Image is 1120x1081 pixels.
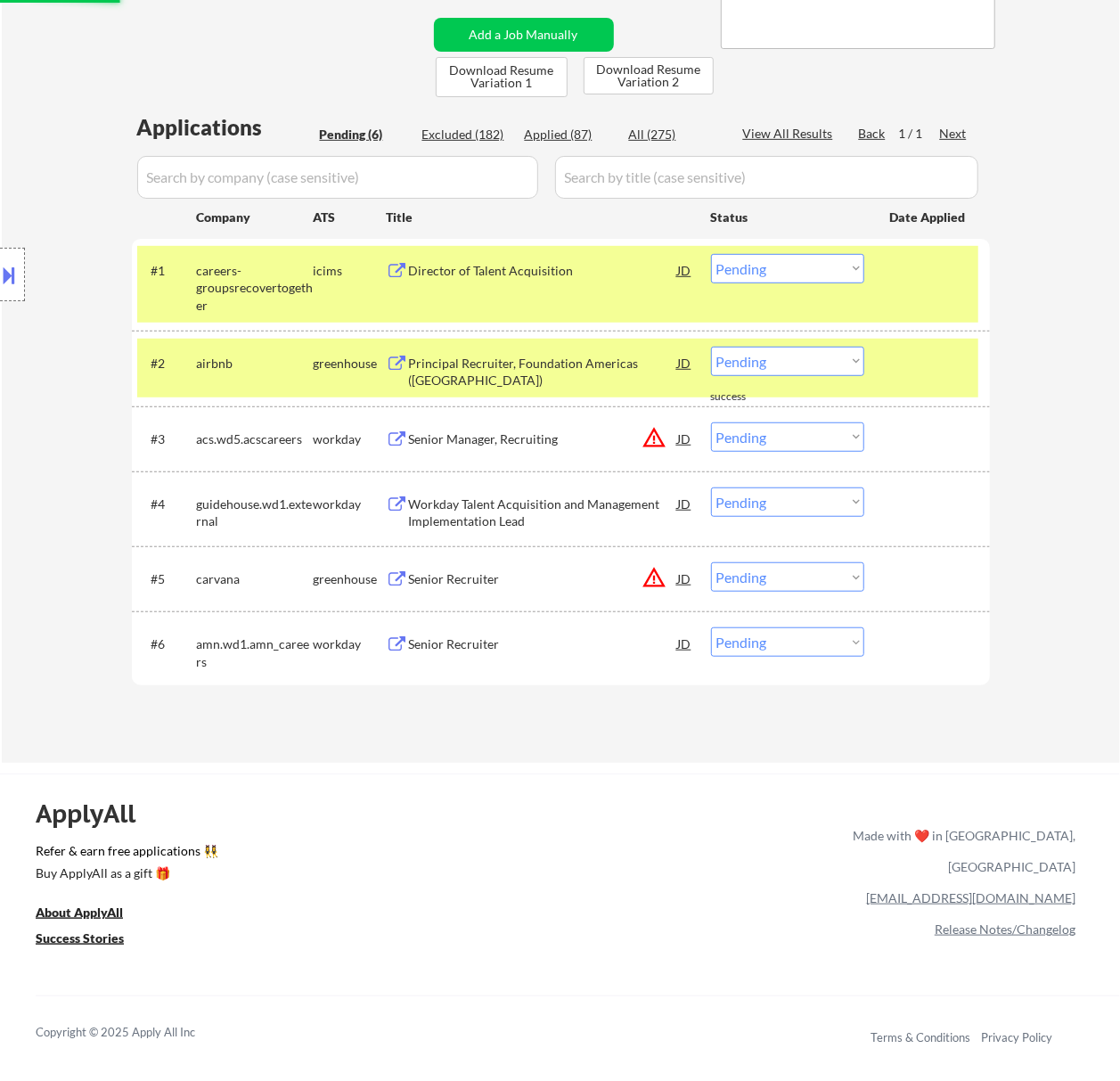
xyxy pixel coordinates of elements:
[36,903,148,925] a: About ApplyAll
[866,890,1075,905] a: [EMAIL_ADDRESS][DOMAIN_NAME]
[36,798,156,829] div: ApplyAll
[409,570,678,588] div: Senior Recruiter
[846,820,1075,882] div: Made with ❤️ in [GEOGRAPHIC_DATA], [GEOGRAPHIC_DATA]
[899,125,940,143] div: 1 / 1
[676,422,694,455] div: JD
[676,347,694,379] div: JD
[36,867,214,880] div: Buy ApplyAll as a gift 🎁
[676,487,694,520] div: JD
[409,355,678,389] div: Principal Recruiter, Foundation Americas ([GEOGRAPHIC_DATA])
[436,57,568,97] button: Download Resume Variation 1
[422,126,511,143] div: Excluded (182)
[197,635,314,670] div: amn.wd1.amn_careers
[981,1030,1052,1044] a: Privacy Policy
[940,125,969,143] div: Next
[137,156,538,199] input: Search by company (case sensitive)
[314,430,387,448] div: workday
[151,495,183,513] div: #4
[314,209,387,226] div: ATS
[197,570,314,588] div: carvana
[711,389,782,405] div: success
[314,635,387,653] div: workday
[36,845,480,864] a: Refer & earn free applications 👯‍♀️
[197,495,314,530] div: guidehouse.wd1.external
[320,126,409,143] div: Pending (6)
[890,209,969,226] div: Date Applied
[409,430,678,448] div: Senior Manager, Recruiting
[409,262,678,280] div: Director of Talent Acquisition
[409,495,678,530] div: Workday Talent Acquisition and Management Implementation Lead
[36,1024,241,1042] div: Copyright © 2025 Apply All Inc
[642,565,667,590] button: warning_amber
[314,495,387,513] div: workday
[314,262,387,280] div: icims
[555,156,978,199] input: Search by title (case sensitive)
[676,254,694,286] div: JD
[584,57,714,94] button: Download Resume Variation 2
[434,18,614,52] button: Add a Job Manually
[36,905,123,920] u: About ApplyAll
[151,635,183,653] div: #6
[314,570,387,588] div: greenhouse
[387,209,694,226] div: Title
[409,635,678,653] div: Senior Recruiter
[676,627,694,659] div: JD
[314,355,387,373] div: greenhouse
[859,125,887,143] div: Back
[743,125,838,143] div: View All Results
[711,201,864,233] div: Status
[629,126,718,143] div: All (275)
[525,126,614,143] div: Applied (87)
[151,570,183,588] div: #5
[871,1030,970,1044] a: Terms & Conditions
[676,562,694,594] div: JD
[36,930,124,946] u: Success Stories
[36,864,214,886] a: Buy ApplyAll as a gift 🎁
[36,929,148,951] a: Success Stories
[935,921,1075,937] a: Release Notes/Changelog
[642,425,667,450] button: warning_amber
